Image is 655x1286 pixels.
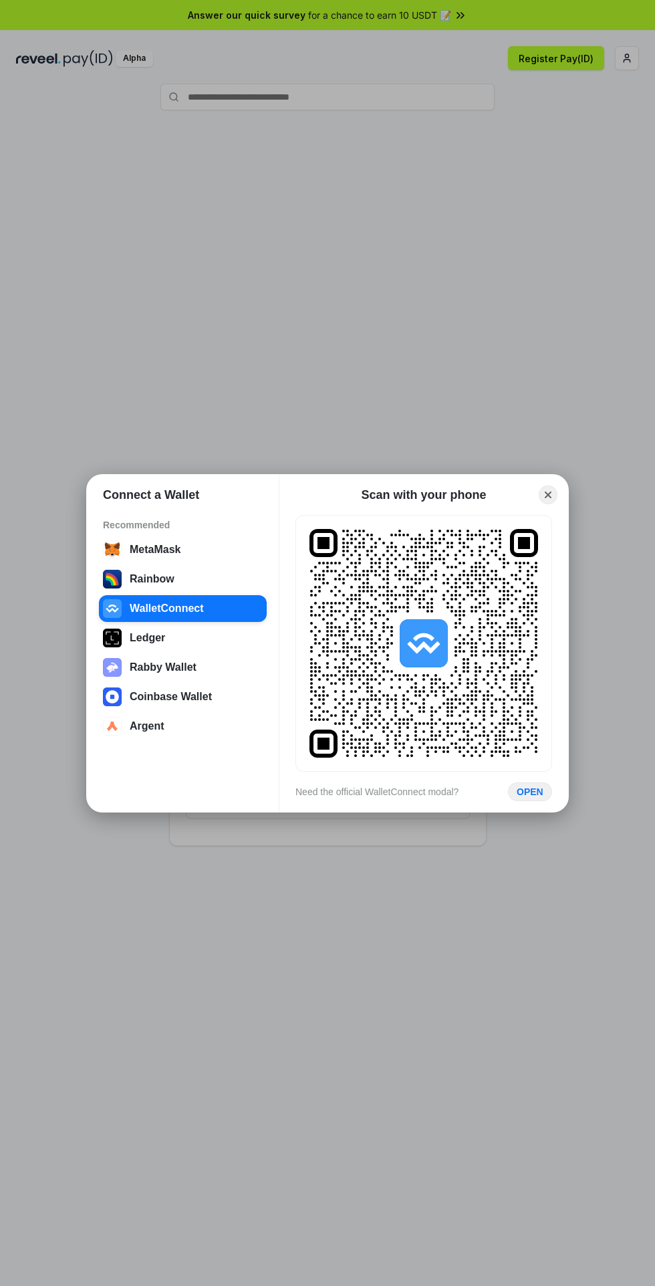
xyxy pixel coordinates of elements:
[103,687,122,706] img: svg+xml,%3Csvg%20width%3D%2228%22%20height%3D%2228%22%20viewBox%3D%220%200%2028%2028%22%20fill%3D...
[103,519,263,531] div: Recommended
[99,654,267,681] button: Rabby Wallet
[99,625,267,651] button: Ledger
[103,570,122,588] img: svg+xml,%3Csvg%20width%3D%22120%22%20height%3D%22120%22%20viewBox%3D%220%200%20120%20120%22%20fil...
[130,720,164,732] div: Argent
[508,782,552,801] button: OPEN
[400,619,448,667] img: svg+xml,%3Csvg%20width%3D%2228%22%20height%3D%2228%22%20viewBox%3D%220%200%2028%2028%22%20fill%3D...
[539,486,557,504] button: Close
[130,632,165,644] div: Ledger
[103,717,122,736] img: svg+xml,%3Csvg%20width%3D%2228%22%20height%3D%2228%22%20viewBox%3D%220%200%2028%2028%22%20fill%3D...
[130,691,212,703] div: Coinbase Wallet
[103,599,122,618] img: svg+xml,%3Csvg%20width%3D%2228%22%20height%3D%2228%22%20viewBox%3D%220%200%2028%2028%22%20fill%3D...
[103,487,199,503] h1: Connect a Wallet
[130,544,180,556] div: MetaMask
[295,786,458,798] div: Need the official WalletConnect modal?
[130,573,174,585] div: Rainbow
[130,603,204,615] div: WalletConnect
[99,595,267,622] button: WalletConnect
[103,658,122,677] img: svg+xml,%3Csvg%20xmlns%3D%22http%3A%2F%2Fwww.w3.org%2F2000%2Fsvg%22%20fill%3D%22none%22%20viewBox...
[99,536,267,563] button: MetaMask
[99,713,267,740] button: Argent
[103,540,122,559] img: svg+xml,%3Csvg%20width%3D%2228%22%20height%3D%2228%22%20viewBox%3D%220%200%2028%2028%22%20fill%3D...
[99,683,267,710] button: Coinbase Wallet
[99,566,267,593] button: Rainbow
[361,487,486,503] div: Scan with your phone
[103,629,122,647] img: svg+xml,%3Csvg%20xmlns%3D%22http%3A%2F%2Fwww.w3.org%2F2000%2Fsvg%22%20width%3D%2228%22%20height%3...
[130,661,196,673] div: Rabby Wallet
[517,786,543,798] div: OPEN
